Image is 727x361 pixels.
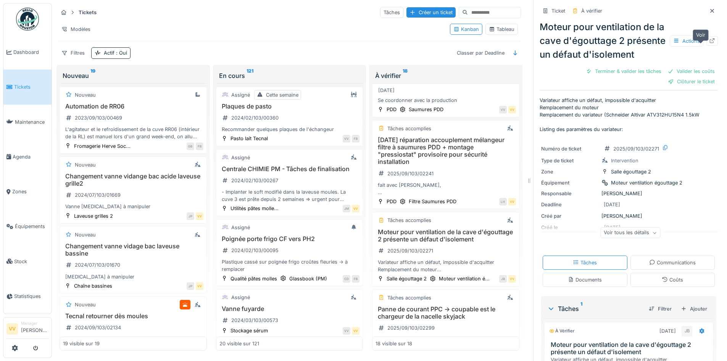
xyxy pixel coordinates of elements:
[63,203,203,210] div: Vanne [MEDICAL_DATA] à manipuler
[378,87,395,94] div: [DATE]
[231,91,250,99] div: Assigné
[541,179,598,186] div: Équipement
[114,50,127,56] span: : Oui
[219,258,360,273] div: Plastique cassé sur poignée frigo croûtes fleuries -> à remplacer
[387,106,397,113] div: PDD
[231,275,277,282] div: Qualité pâtes molles
[231,135,268,142] div: Pasto lait Tecnal
[63,340,100,347] div: 19 visible sur 19
[508,106,516,113] div: VV
[376,336,516,350] div: Démontage de l'escalier de la nacelle pour accéder au chargeur -> remplacement des 4 vis et tarau...
[352,135,359,142] div: FB
[75,114,122,121] div: 2023/09/103/00469
[540,20,718,62] div: Moteur pour ventilation de la cave d'égouttage 2 présente un défaut d'isolement
[63,273,203,280] div: [MEDICAL_DATA] à manipuler
[581,7,602,15] div: À vérifier
[187,212,194,220] div: JP
[352,205,359,212] div: VV
[541,212,598,220] div: Créé par
[499,106,507,113] div: VV
[74,142,131,150] div: Fromagerie Herve Soc...
[14,258,48,265] span: Stock
[549,328,574,334] div: À vérifier
[541,168,598,175] div: Zone
[16,8,39,31] img: Badge_color-CXgf-gQk.svg
[3,35,52,70] a: Dashboard
[247,71,253,80] sup: 121
[541,157,598,164] div: Type de ticket
[63,336,203,343] div: Roulements HS
[547,304,643,313] div: Tâches
[375,71,516,80] div: À vérifier
[196,142,203,150] div: FB
[580,304,582,313] sup: 1
[376,136,516,166] h3: [DATE] réparation accouplement mélangeur filtre à saumures PDD + montage "pressiostat" provisoire...
[74,212,113,220] div: Laveuse grilles 2
[3,105,52,139] a: Maintenance
[387,198,397,205] div: PDD
[21,321,48,337] li: [PERSON_NAME]
[387,247,433,254] div: 2025/09/103/02271
[63,243,203,257] h3: Changement vanne vidage bac laveuse bassine
[343,275,350,283] div: CD
[600,227,660,238] div: Voir tous les détails
[343,205,350,212] div: JM
[219,103,360,110] h3: Plaques de pasto
[196,212,203,220] div: VV
[611,168,651,175] div: Salle égouttage 2
[75,231,96,238] div: Nouveau
[231,114,279,121] div: 2024/02/103/00360
[6,321,48,339] a: VV Manager[PERSON_NAME]
[551,341,710,356] h3: Moteur pour ventilation de la cave d'égouttage 2 présente un défaut d'isolement
[583,66,664,76] div: Terminer & valider les tâches
[439,275,490,282] div: Moteur ventilation é...
[665,76,718,87] div: Clôturer le ticket
[376,340,412,347] div: 18 visible sur 18
[63,71,204,80] div: Nouveau
[14,293,48,300] span: Statistiques
[196,282,203,290] div: VV
[58,24,94,35] div: Modèles
[231,327,268,334] div: Stockage sérum
[3,139,52,174] a: Agenda
[678,304,710,314] div: Ajouter
[63,126,203,140] div: L'agitateur et le refroidissement de la cuve RR06 (intérieur de la RL) est manuel lors d'un grand...
[352,327,359,335] div: VV
[21,321,48,326] div: Manager
[387,294,431,301] div: Tâches accomplies
[231,224,250,231] div: Assigné
[453,26,479,33] div: Kanban
[649,259,696,266] div: Communications
[409,198,456,205] div: Filtre Saumures PDD
[541,145,598,152] div: Numéro de ticket
[219,340,259,347] div: 20 visible sur 121
[266,91,298,99] div: Cette semaine
[682,326,692,337] div: JB
[387,217,431,224] div: Tâches accomplies
[3,279,52,314] a: Statistiques
[453,47,508,58] div: Classer par Deadline
[219,126,360,133] div: Recommander quelques plaques de l'échangeur
[13,49,48,56] span: Dashboard
[387,275,427,282] div: Salle égouttage 2
[376,306,516,320] h3: Panne de courant PPC -> coupable est le chargeur de la nacelle skyjack
[289,275,327,282] div: Glassbook (PM)
[611,179,682,186] div: Moteur ventilation égouttage 2
[499,198,507,206] div: LH
[403,71,408,80] sup: 18
[3,70,52,104] a: Tickets
[63,173,203,187] h3: Changement vanne vidange bac acide laveuse grille2
[231,317,278,324] div: 2024/03/103/00573
[613,145,659,152] div: 2025/09/103/02271
[15,223,48,230] span: Équipements
[541,190,716,197] div: [PERSON_NAME]
[551,7,565,15] div: Ticket
[219,188,360,203] div: - Implanter le soft modifié dans la laveuse moules. La cuve 3 est prête depuis 2 semaines => urge...
[63,312,203,320] h3: Tecnal retourner dès moules
[662,276,683,283] div: Coûts
[75,191,121,199] div: 2024/07/103/01669
[219,235,360,243] h3: Poignée porte frigo CF vers PH2
[75,261,120,269] div: 2024/07/103/01670
[76,9,100,16] strong: Tickets
[541,201,598,208] div: Deadline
